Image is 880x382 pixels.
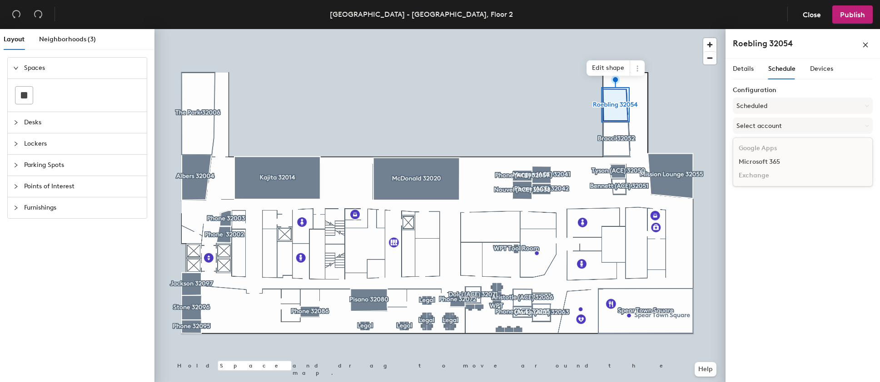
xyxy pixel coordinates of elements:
label: Configuration [733,87,873,94]
button: Help [695,362,716,377]
button: Select account [733,118,873,134]
span: Neighborhoods (3) [39,35,96,43]
span: close [862,42,869,48]
span: Close [803,10,821,19]
span: Edit shape [587,60,630,76]
button: Scheduled [733,98,873,114]
span: Desks [24,112,141,133]
div: Google Apps [733,142,872,155]
span: Furnishings [24,197,141,218]
button: Publish [832,5,873,24]
span: collapsed [13,162,19,168]
button: Undo (⌘ + Z) [7,5,25,24]
span: collapsed [13,120,19,125]
span: Parking Spots [24,155,141,176]
span: Points of Interest [24,176,141,197]
span: collapsed [13,141,19,147]
span: Publish [840,10,865,19]
h4: Roebling 32054 [733,38,793,49]
span: Devices [810,65,833,73]
div: [GEOGRAPHIC_DATA] - [GEOGRAPHIC_DATA], Floor 2 [330,9,513,20]
button: Close [795,5,829,24]
span: collapsed [13,184,19,189]
span: collapsed [13,205,19,211]
span: Schedule [768,65,795,73]
span: expanded [13,65,19,71]
span: Layout [4,35,25,43]
span: Details [733,65,754,73]
button: Redo (⌘ + ⇧ + Z) [29,5,47,24]
span: Lockers [24,133,141,154]
span: undo [12,10,21,19]
div: Exchange [733,169,872,182]
span: Spaces [24,58,141,78]
div: Microsoft 365 [733,155,872,169]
